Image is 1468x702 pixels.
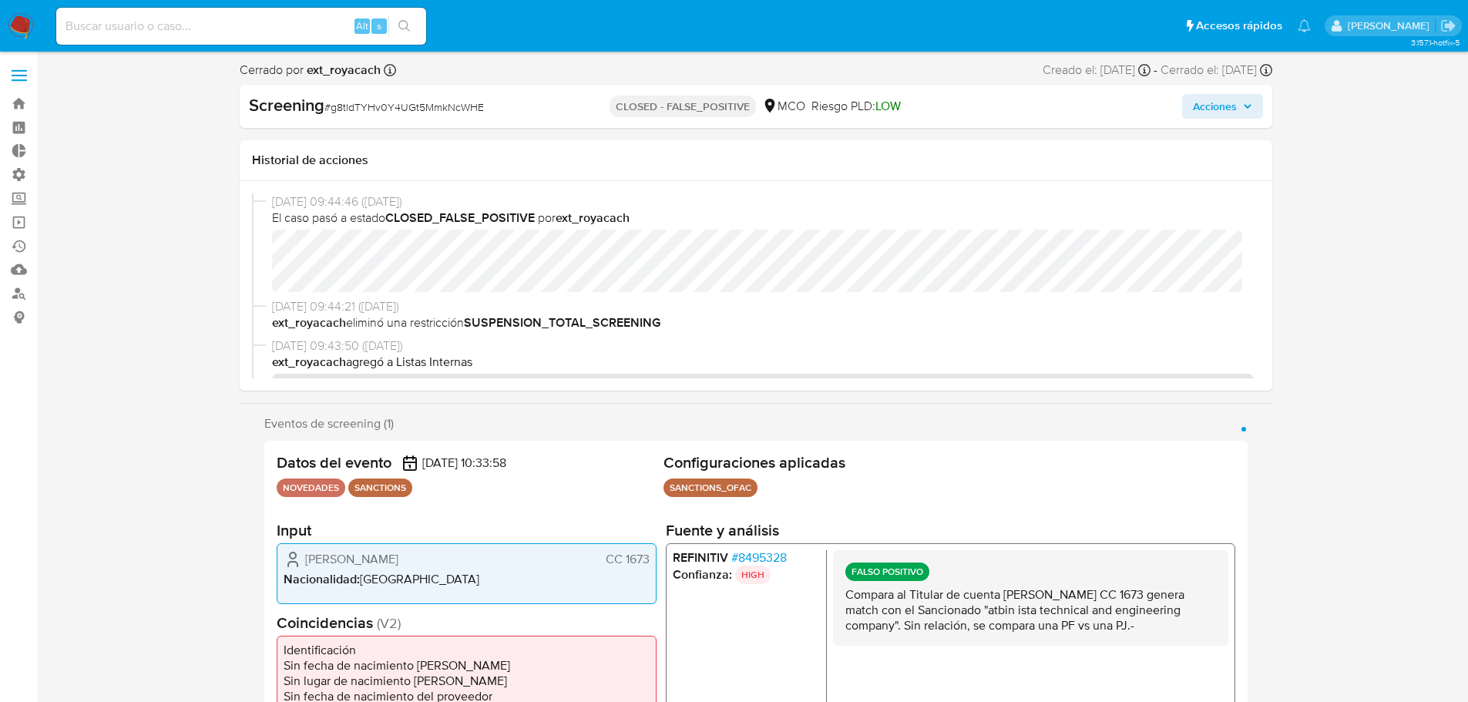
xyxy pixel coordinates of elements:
[304,61,381,79] b: ext_royacach
[272,314,346,331] b: ext_royacach
[556,209,630,227] b: ext_royacach
[1298,19,1311,32] a: Notificaciones
[464,314,660,331] b: SUSPENSION_TOTAL_SCREENING
[1440,18,1456,34] a: Salir
[240,62,381,79] span: Cerrado por
[1154,62,1157,79] span: -
[272,210,1254,227] span: El caso pasó a estado por
[272,353,346,371] b: ext_royacach
[875,97,901,115] span: LOW
[1348,18,1435,33] p: nicolas.tyrkiel@mercadolibre.com
[356,18,368,33] span: Alt
[1196,18,1282,34] span: Accesos rápidos
[272,193,1254,210] span: [DATE] 09:44:46 ([DATE])
[272,314,1254,331] span: eliminó una restricción
[56,16,426,36] input: Buscar usuario o caso...
[811,98,901,115] span: Riesgo PLD:
[762,98,805,115] div: MCO
[272,338,1254,354] span: [DATE] 09:43:50 ([DATE])
[1043,62,1151,79] div: Creado el: [DATE]
[1161,62,1272,79] div: Cerrado el: [DATE]
[1182,94,1263,119] button: Acciones
[377,18,381,33] span: s
[385,209,535,227] b: CLOSED_FALSE_POSITIVE
[324,99,484,115] span: # g8tldTYHv0Y4UGt5MmkNcWHE
[610,96,756,117] p: CLOSED - FALSE_POSITIVE
[272,354,1254,371] p: agregó a Listas Internas
[388,15,420,37] button: search-icon
[252,153,1260,168] h1: Historial de acciones
[249,92,324,117] b: Screening
[1193,94,1237,119] span: Acciones
[272,298,1254,315] span: [DATE] 09:44:21 ([DATE])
